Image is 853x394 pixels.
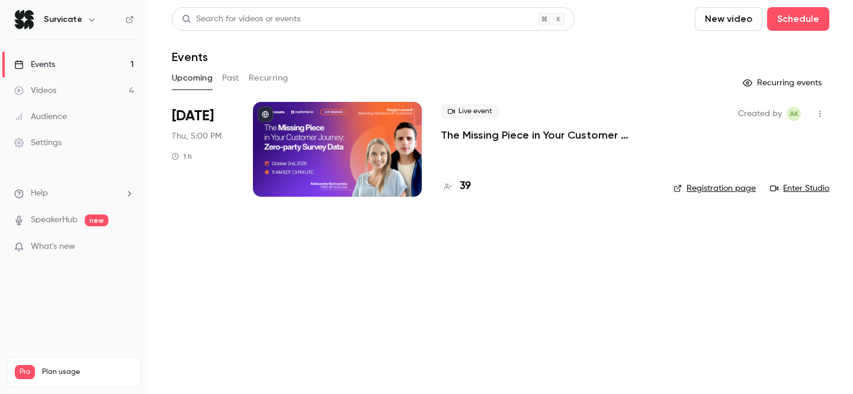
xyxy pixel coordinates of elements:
[172,50,208,64] h1: Events
[182,13,300,25] div: Search for videos or events
[14,111,67,123] div: Audience
[172,102,234,197] div: Oct 2 Thu, 11:00 AM (America/New York)
[441,104,499,118] span: Live event
[14,187,134,200] li: help-dropdown-opener
[738,107,782,121] span: Created by
[14,59,55,71] div: Events
[172,107,214,126] span: [DATE]
[674,182,756,194] a: Registration page
[31,214,78,226] a: SpeakerHub
[695,7,762,31] button: New video
[249,69,288,88] button: Recurring
[172,152,192,161] div: 1 h
[31,187,48,200] span: Help
[85,214,108,226] span: new
[172,69,213,88] button: Upcoming
[441,178,471,194] a: 39
[441,128,655,142] a: The Missing Piece in Your Customer Journey: Zero-party Survey Data
[787,107,801,121] span: Aleksandra Korczyńska
[15,365,35,379] span: Pro
[767,7,829,31] button: Schedule
[222,69,239,88] button: Past
[790,107,799,121] span: AK
[42,367,133,377] span: Plan usage
[172,130,222,142] span: Thu, 5:00 PM
[31,241,75,253] span: What's new
[770,182,829,194] a: Enter Studio
[737,73,829,92] button: Recurring events
[460,178,471,194] h4: 39
[44,14,82,25] h6: Survicate
[14,85,56,97] div: Videos
[14,137,62,149] div: Settings
[15,10,34,29] img: Survicate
